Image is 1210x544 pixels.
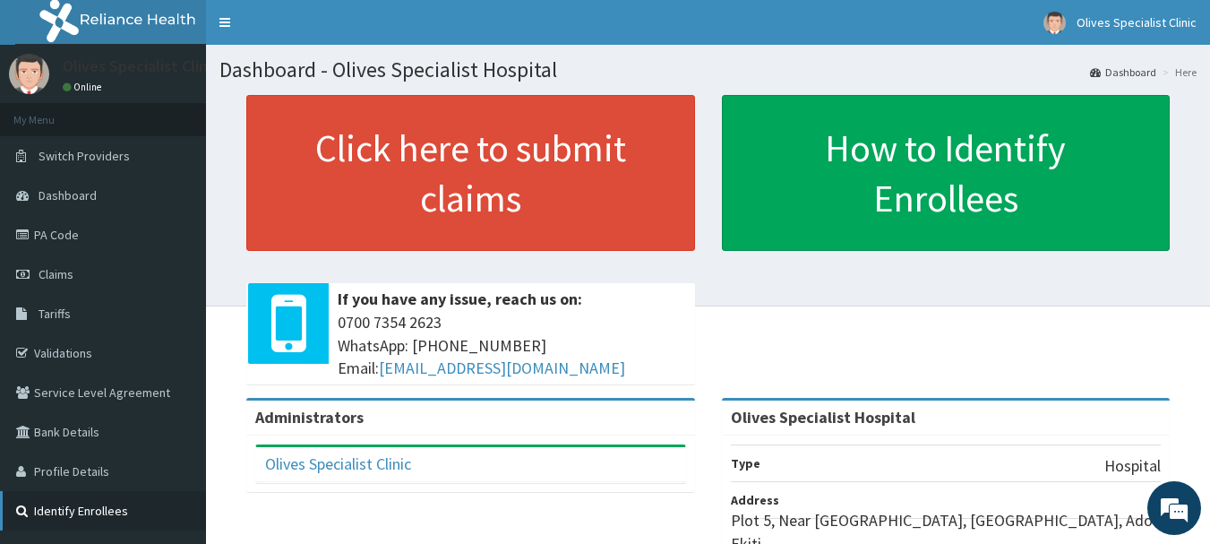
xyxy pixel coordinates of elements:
a: How to Identify Enrollees [722,95,1171,251]
img: User Image [9,54,49,94]
b: Type [731,455,760,471]
span: 0700 7354 2623 WhatsApp: [PHONE_NUMBER] Email: [338,311,686,380]
strong: Olives Specialist Hospital [731,407,915,427]
b: Address [731,492,779,508]
p: Olives Specialist Clinic [63,58,219,74]
b: If you have any issue, reach us on: [338,289,582,309]
span: Switch Providers [39,148,130,164]
h1: Dashboard - Olives Specialist Hospital [219,58,1197,82]
li: Here [1158,65,1197,80]
a: Dashboard [1090,65,1156,80]
span: Tariffs [39,306,71,322]
a: [EMAIL_ADDRESS][DOMAIN_NAME] [379,358,625,378]
p: Hospital [1104,454,1161,478]
span: Olives Specialist Clinic [1077,14,1197,30]
img: User Image [1043,12,1066,34]
b: Administrators [255,407,364,427]
span: Dashboard [39,187,97,203]
a: Click here to submit claims [246,95,695,251]
a: Online [63,81,106,93]
a: Olives Specialist Clinic [265,453,411,474]
span: Claims [39,266,73,282]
